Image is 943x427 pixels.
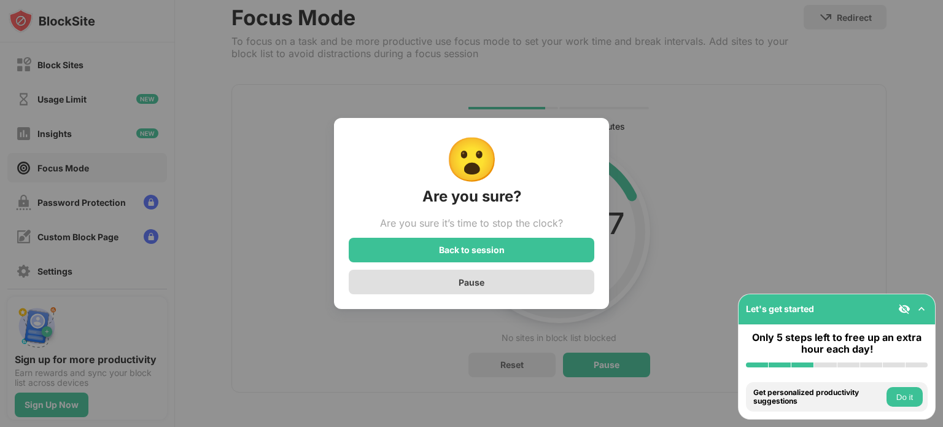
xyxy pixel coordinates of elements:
[439,245,505,255] div: Back to session
[898,303,910,315] img: eye-not-visible.svg
[746,304,814,314] div: Let's get started
[459,277,484,288] div: Pause
[746,332,928,355] div: Only 5 steps left to free up an extra hour each day!
[915,303,928,315] img: omni-setup-toggle.svg
[380,216,563,230] div: Are you sure it’s time to stop the clock?
[887,387,923,407] button: Do it
[422,187,521,206] div: Are you sure?
[753,388,883,406] div: Get personalized productivity suggestions
[445,133,499,185] div: 😮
